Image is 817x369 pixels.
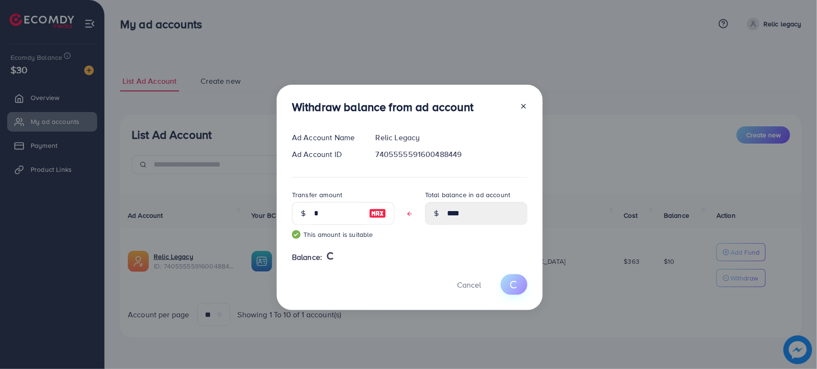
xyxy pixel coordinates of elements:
[368,149,535,160] div: 7405555591600488449
[292,100,473,114] h3: Withdraw balance from ad account
[284,149,368,160] div: Ad Account ID
[292,252,322,263] span: Balance:
[457,280,481,290] span: Cancel
[284,132,368,143] div: Ad Account Name
[292,190,342,200] label: Transfer amount
[369,208,386,219] img: image
[425,190,510,200] label: Total balance in ad account
[292,230,394,239] small: This amount is suitable
[368,132,535,143] div: Relic Legacy
[445,274,493,295] button: Cancel
[292,230,301,239] img: guide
